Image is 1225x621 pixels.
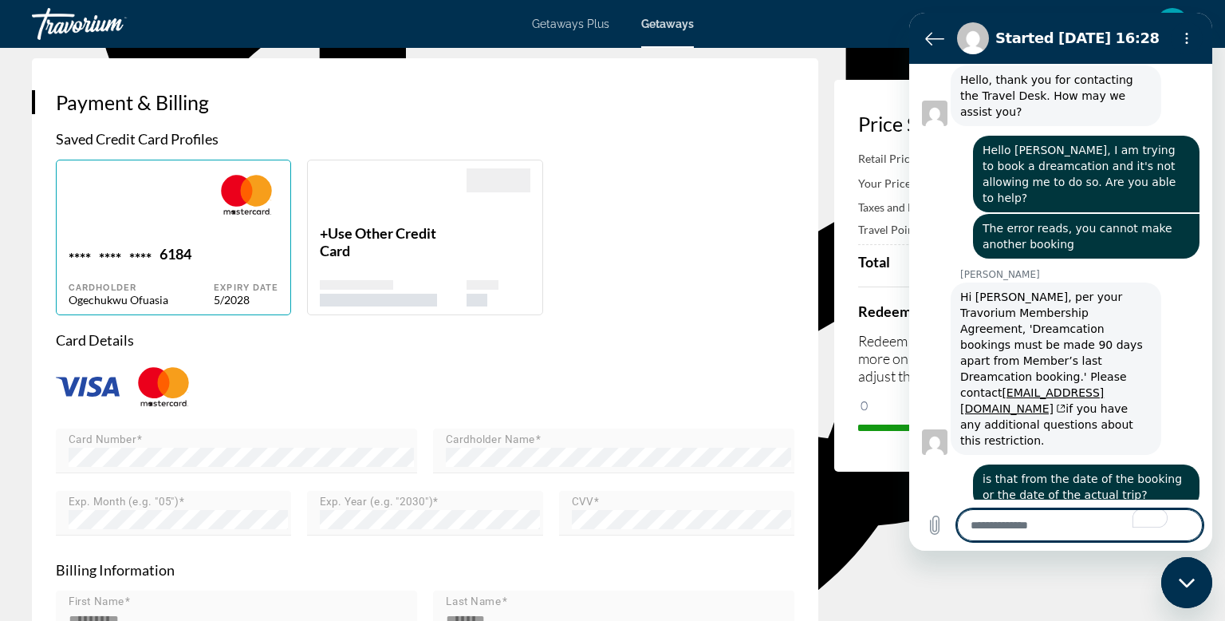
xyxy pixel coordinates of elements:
[909,13,1212,551] iframe: To enrich screen reader interactions, please activate Accessibility in Grammarly extension settings
[1161,557,1212,608] iframe: To enrich screen reader interactions, please activate Accessibility in Grammarly extension settings
[532,18,609,30] a: Getaways Plus
[858,253,890,271] span: Total
[858,199,946,215] button: Show Taxes and Fees breakdown
[32,3,191,45] a: Travorium
[69,293,214,307] div: Ogechukwu Ofuasia
[572,496,593,508] mat-label: CVV
[56,561,794,579] p: Billing Information
[214,293,278,307] div: 5/2028
[858,223,964,236] span: Travel Points Applied
[320,496,433,508] mat-label: Exp. Year (e.g. "2030")
[858,332,1169,385] p: Redeem up to 1,501 Travel Points to save even more on this transaction! Use the slider below to a...
[56,331,794,349] p: Card Details
[69,433,136,446] mat-label: Card Number
[56,377,120,398] img: VISA.svg
[858,152,916,165] span: Retail Price
[132,361,195,413] img: MAST.svg
[56,130,794,148] p: Saved Credit Card Profiles
[641,18,694,30] a: Getaways
[858,200,930,214] span: Taxes and Fees
[858,396,870,415] span: 0
[858,303,1169,320] h4: Redeem Travel Points
[320,224,436,259] span: Use Other Credit Card
[446,595,502,608] mat-label: Last Name
[56,90,794,114] h3: Payment & Billing
[69,496,179,508] mat-label: Exp. Month (e.g. "05")
[69,283,214,293] div: Cardholder
[160,245,191,267] div: 6184
[215,168,278,221] img: MAST.svg
[858,112,1169,136] h3: Price Summary
[446,433,535,446] mat-label: Cardholder Name
[858,176,911,190] span: Your Price
[858,425,1169,428] ngx-slider: ngx-slider
[1152,7,1193,41] button: User Menu
[214,283,278,293] div: Expiry Date
[69,595,124,608] mat-label: First Name
[320,224,466,259] p: +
